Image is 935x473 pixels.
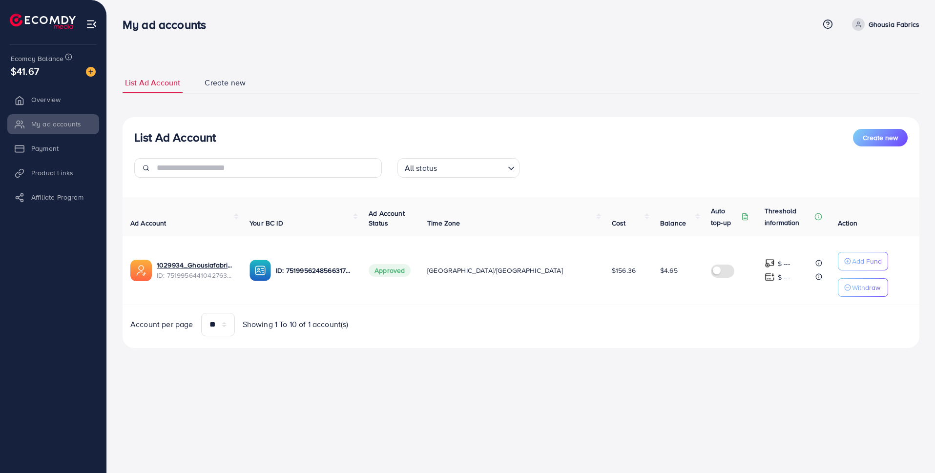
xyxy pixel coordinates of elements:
button: Add Fund [838,252,888,270]
p: $ --- [778,258,790,269]
span: Action [838,218,857,228]
h3: My ad accounts [123,18,214,32]
button: Withdraw [838,278,888,297]
div: Search for option [397,158,519,178]
img: logo [10,14,76,29]
p: ID: 7519956248566317057 [276,265,353,276]
p: Withdraw [852,282,880,293]
img: top-up amount [765,258,775,268]
span: Create new [205,77,246,88]
span: All status [403,161,439,175]
p: Add Fund [852,255,882,267]
img: ic-ads-acc.e4c84228.svg [130,260,152,281]
p: Threshold information [765,205,812,228]
img: ic-ba-acc.ded83a64.svg [249,260,271,281]
span: Your BC ID [249,218,283,228]
p: Ghousia Fabrics [869,19,919,30]
span: Approved [369,264,411,277]
span: Time Zone [427,218,460,228]
span: Balance [660,218,686,228]
span: Cost [612,218,626,228]
h3: List Ad Account [134,130,216,144]
span: Ecomdy Balance [11,54,63,63]
span: ID: 7519956441042763777 [157,270,234,280]
span: $156.36 [612,266,636,275]
span: Create new [863,133,898,143]
img: top-up amount [765,272,775,282]
span: Ad Account Status [369,208,405,228]
img: menu [86,19,97,30]
a: Ghousia Fabrics [848,18,919,31]
span: Showing 1 To 10 of 1 account(s) [243,319,349,330]
span: $4.65 [660,266,678,275]
span: $41.67 [11,64,39,78]
p: $ --- [778,271,790,283]
button: Create new [853,129,908,146]
input: Search for option [440,159,503,175]
span: List Ad Account [125,77,180,88]
p: Auto top-up [711,205,739,228]
a: 1029934_Ghousiafabrics_1750876314542 [157,260,234,270]
img: image [86,67,96,77]
div: <span class='underline'>1029934_Ghousiafabrics_1750876314542</span></br>7519956441042763777 [157,260,234,280]
span: Account per page [130,319,193,330]
span: Ad Account [130,218,166,228]
span: [GEOGRAPHIC_DATA]/[GEOGRAPHIC_DATA] [427,266,563,275]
